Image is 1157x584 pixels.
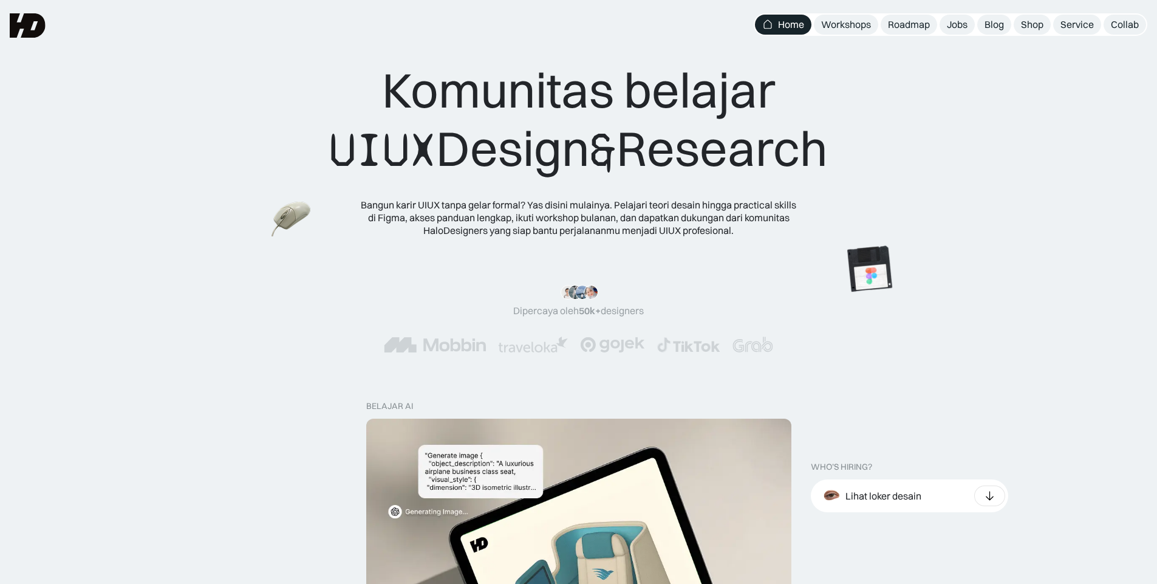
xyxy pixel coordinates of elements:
[977,15,1011,35] a: Blog
[1060,18,1094,31] div: Service
[1053,15,1101,35] a: Service
[778,18,804,31] div: Home
[947,18,968,31] div: Jobs
[845,490,921,503] div: Lihat loker desain
[1021,18,1043,31] div: Shop
[755,15,811,35] a: Home
[329,121,436,179] span: UIUX
[888,18,930,31] div: Roadmap
[1111,18,1139,31] div: Collab
[814,15,878,35] a: Workshops
[985,18,1004,31] div: Blog
[513,304,644,317] div: Dipercaya oleh designers
[881,15,937,35] a: Roadmap
[821,18,871,31] div: Workshops
[940,15,975,35] a: Jobs
[811,462,872,472] div: WHO’S HIRING?
[579,304,601,317] span: 50k+
[1104,15,1146,35] a: Collab
[329,61,828,179] div: Komunitas belajar Design Research
[1014,15,1051,35] a: Shop
[366,401,413,411] div: belajar ai
[590,121,616,179] span: &
[360,199,797,236] div: Bangun karir UIUX tanpa gelar formal? Yas disini mulainya. Pelajari teori desain hingga practical...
